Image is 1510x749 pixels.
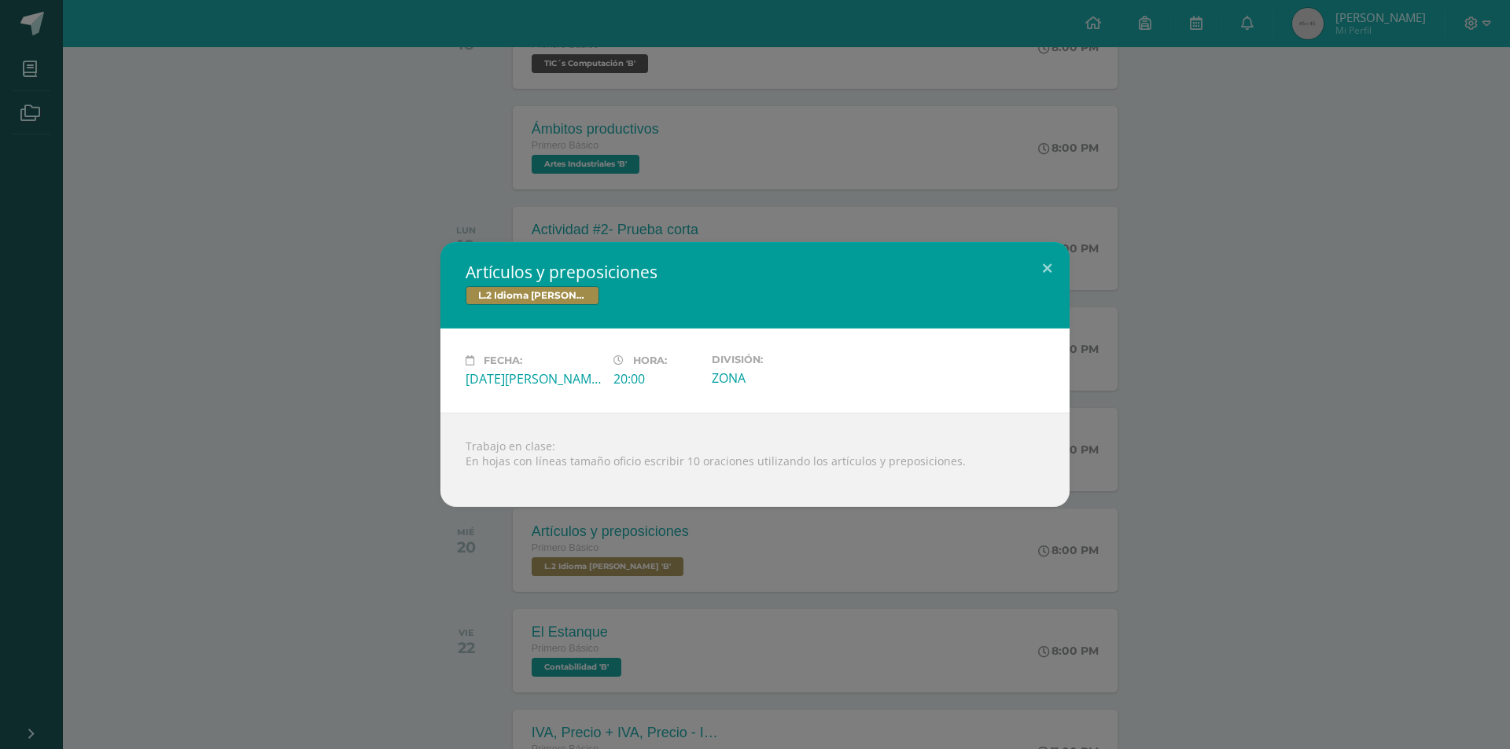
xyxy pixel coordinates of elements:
div: [DATE][PERSON_NAME] [466,370,601,387]
span: L.2 Idioma [PERSON_NAME] [466,286,599,305]
div: ZONA [712,369,847,387]
span: Hora: [633,354,667,366]
h2: Artículos y preposiciones [466,261,1044,283]
span: Fecha: [484,354,522,366]
label: División: [712,354,847,365]
button: Close (Esc) [1025,242,1070,296]
div: Trabajo en clase: En hojas con líneas tamaño oficio escribir 10 oraciones utilizando los artículo... [440,413,1070,507]
div: 20:00 [613,370,699,387]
